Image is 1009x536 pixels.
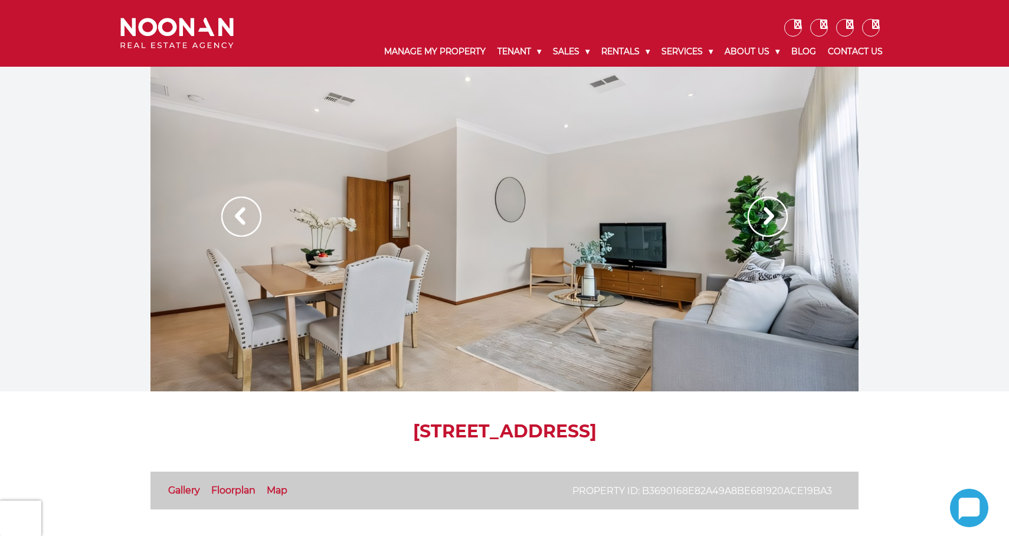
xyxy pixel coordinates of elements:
[168,485,200,496] a: Gallery
[492,37,547,67] a: Tenant
[547,37,595,67] a: Sales
[748,197,788,237] img: Arrow slider
[211,485,255,496] a: Floorplan
[150,421,859,442] h1: [STREET_ADDRESS]
[120,18,234,49] img: Noonan Real Estate Agency
[719,37,785,67] a: About Us
[221,197,261,237] img: Arrow slider
[656,37,719,67] a: Services
[595,37,656,67] a: Rentals
[572,483,832,498] p: Property ID: b3690168e82a49a8be681920ace19ba3
[785,37,822,67] a: Blog
[378,37,492,67] a: Manage My Property
[822,37,889,67] a: Contact Us
[267,485,287,496] a: Map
